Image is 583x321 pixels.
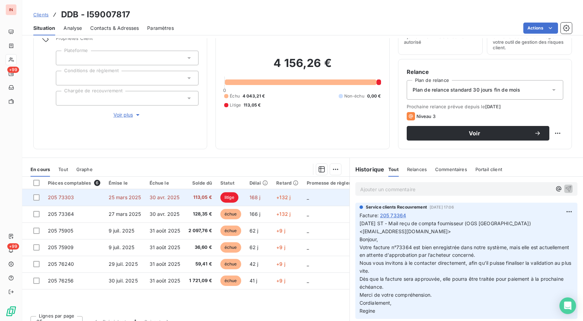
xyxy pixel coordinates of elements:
[61,8,130,21] h3: DDB - I59007817
[33,11,49,18] a: Clients
[113,111,141,118] span: Voir plus
[31,167,50,172] span: En cours
[150,261,180,267] span: 31 août 2025
[220,180,241,186] div: Statut
[435,167,467,172] span: Commentaires
[223,87,226,93] span: 0
[48,211,74,217] span: 205 73364
[56,111,198,119] button: Voir plus
[62,55,67,61] input: Ajouter une valeur
[307,244,309,250] span: _
[230,93,240,99] span: Échu
[48,261,74,267] span: 205 76240
[388,167,399,172] span: Tout
[244,102,261,108] span: 113,05 €
[220,226,241,236] span: échue
[90,25,139,32] span: Contacts & Adresses
[367,93,381,99] span: 0,00 €
[94,180,100,186] span: 6
[407,126,549,141] button: Voir
[276,194,290,200] span: +132 j
[407,104,563,109] span: Prochaine relance prévue depuis le
[188,211,212,218] span: 128,35 €
[430,205,454,209] span: [DATE] 17:06
[250,278,257,284] span: 41 j
[6,4,17,15] div: IN
[416,113,436,119] span: Niveau 3
[150,228,180,234] span: 31 août 2025
[7,243,19,250] span: +99
[109,261,138,267] span: 29 juil. 2025
[475,167,502,172] span: Portail client
[147,25,174,32] span: Paramètres
[250,194,261,200] span: 168 j
[276,261,285,267] span: +9 j
[58,167,68,172] span: Tout
[62,75,67,81] input: Ajouter une valeur
[224,56,381,77] h2: 4 156,26 €
[250,261,259,267] span: 42 j
[220,276,241,286] span: échue
[360,212,379,219] span: Facture :
[188,277,212,284] span: 1 721,09 €
[413,86,521,93] span: Plan de relance standard 30 jours fin de mois
[62,95,67,101] input: Ajouter une valeur
[220,259,241,269] span: échue
[250,228,259,234] span: 62 j
[276,228,285,234] span: +9 j
[76,167,93,172] span: Graphe
[380,212,406,219] span: 205 73364
[276,278,285,284] span: +9 j
[360,308,375,314] span: Regine
[56,35,198,45] span: Propriétés Client
[350,165,385,174] h6: Historique
[150,244,180,250] span: 31 août 2025
[307,194,309,200] span: _
[109,180,141,186] div: Émise le
[109,244,135,250] span: 9 juil. 2025
[407,167,427,172] span: Relances
[48,244,74,250] span: 205 75909
[188,227,212,234] span: 2 097,76 €
[109,211,141,217] span: 27 mars 2025
[360,244,571,258] span: Votre facture n°73364 est bien enregistrée dans notre système, mais elle est actuellement en atte...
[404,34,477,45] span: Ajouter une limite d’encours autorisé
[276,180,298,186] div: Retard
[48,228,73,234] span: 205 75905
[64,25,82,32] span: Analyse
[188,194,212,201] span: 113,05 €
[48,278,74,284] span: 205 76256
[307,228,309,234] span: _
[33,12,49,17] span: Clients
[150,278,180,284] span: 31 août 2025
[307,261,309,267] span: _
[6,306,17,317] img: Logo LeanPay
[307,180,360,186] div: Promesse de règlement
[109,278,138,284] span: 30 juil. 2025
[523,23,558,34] button: Actions
[230,102,241,108] span: Litige
[188,180,212,186] div: Solde dû
[243,93,265,99] span: 4 043,21 €
[407,68,563,76] h6: Relance
[150,180,180,186] div: Échue le
[559,297,576,314] div: Open Intercom Messenger
[150,194,180,200] span: 30 avr. 2025
[7,67,19,73] span: +99
[415,130,534,136] span: Voir
[150,211,180,217] span: 30 avr. 2025
[344,93,364,99] span: Non-échu
[250,180,268,186] div: Délai
[360,276,565,290] span: Dès que la facture sera approuvée, elle pourra être traitée pour paiement à la prochaine échéance.
[485,104,501,109] span: [DATE]
[188,244,212,251] span: 36,60 €
[276,244,285,250] span: +9 j
[220,209,241,219] span: échue
[250,244,259,250] span: 62 j
[360,260,573,274] span: Nous vous invitons à le contacter directement, afin qu’il puisse finaliser la validation au plus ...
[188,261,212,268] span: 59,41 €
[360,300,392,306] span: Cordialement,
[307,211,309,217] span: _
[109,228,135,234] span: 9 juil. 2025
[360,220,532,242] span: [DATE] ST - Mail reçu de compta fournisseur (OGS [GEOGRAPHIC_DATA]) <[EMAIL_ADDRESS][DOMAIN_NAME]...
